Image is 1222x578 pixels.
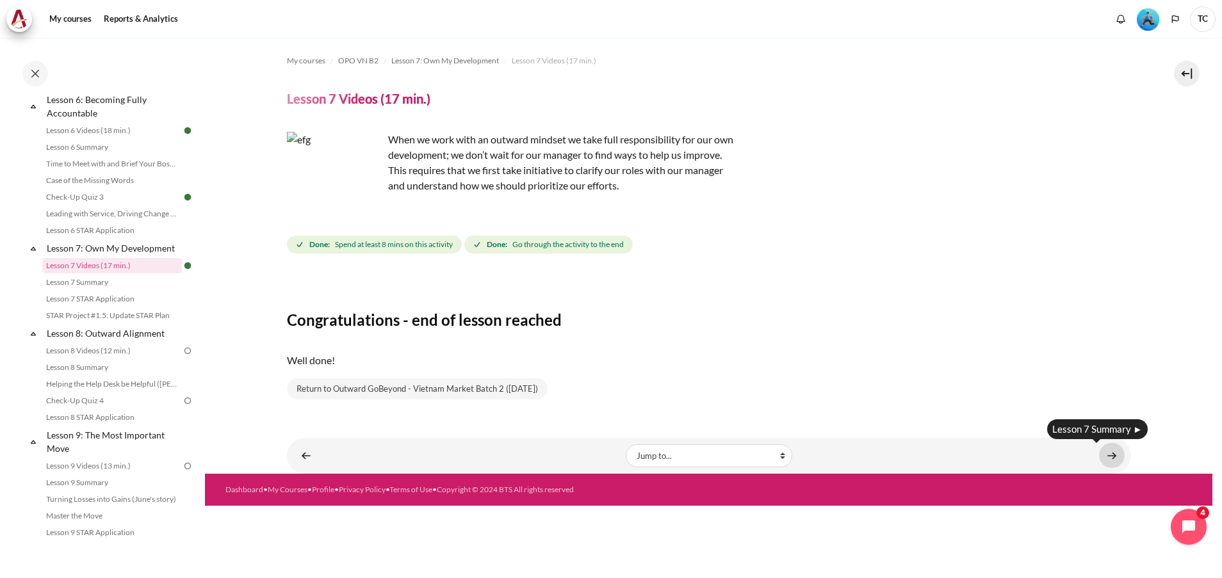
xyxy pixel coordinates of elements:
[42,123,182,138] a: Lesson 6 Videos (18 min.)
[1111,10,1130,29] div: Show notification window with no new notifications
[182,345,193,357] img: To do
[338,55,379,67] span: OPO VN B2
[512,239,624,250] span: Go through the activity to the end
[287,90,430,107] h4: Lesson 7 Videos (17 min.)
[287,233,635,256] div: Completion requirements for Lesson 7 Videos (17 min.)
[1190,6,1216,32] span: TC
[42,223,182,238] a: Lesson 6 STAR Application
[182,460,193,472] img: To do
[42,173,182,188] a: Case of the Missing Words
[42,393,182,408] a: Check-Up Quiz 4
[42,410,182,425] a: Lesson 8 STAR Application
[287,378,548,400] a: Return to Outward GoBeyond - Vietnam Market Batch 2 ([DATE])
[391,53,499,68] a: Lesson 7: Own My Development
[27,435,40,448] span: Collapse
[512,53,596,68] a: Lesson 7 Videos (17 min.)
[42,542,182,557] a: Your Buddy Group Check-In #2
[45,325,182,342] a: Lesson 8: Outward Alignment
[287,132,383,228] img: efg
[287,132,735,193] p: When we work with an outward mindset we take full responsibility for our own development; we don’...
[339,485,386,494] a: Privacy Policy
[42,458,182,474] a: Lesson 9 Videos (13 min.)
[42,275,182,290] a: Lesson 7 Summary
[338,53,379,68] a: OPO VN B2
[287,53,325,68] a: My courses
[287,353,1131,368] p: Well done!
[42,525,182,540] a: Lesson 9 STAR Application
[1137,7,1159,31] div: Level #3
[42,156,182,172] a: Time to Meet with and Brief Your Boss #1
[27,100,40,113] span: Collapse
[42,291,182,307] a: Lesson 7 STAR Application
[437,485,574,494] a: Copyright © 2024 BTS All rights reserved
[335,239,453,250] span: Spend at least 8 mins on this activity
[42,140,182,155] a: Lesson 6 Summary
[1047,419,1148,439] div: Lesson 7 Summary ►
[45,239,182,257] a: Lesson 7: Own My Development
[42,258,182,273] a: Lesson 7 Videos (17 min.)
[268,485,307,494] a: My Courses
[182,260,193,271] img: Done
[1166,10,1185,29] button: Languages
[225,484,763,495] div: • • • • •
[42,508,182,524] a: Master the Move
[1137,8,1159,31] img: Level #3
[42,189,182,205] a: Check-Up Quiz 3
[27,242,40,255] span: Collapse
[182,125,193,136] img: Done
[293,443,319,468] a: ◄ Lesson 6 STAR Application
[42,492,182,507] a: Turning Losses into Gains (June's story)
[45,426,182,457] a: Lesson 9: The Most Important Move
[45,6,96,32] a: My courses
[99,6,183,32] a: Reports & Analytics
[6,6,38,32] a: Architeck Architeck
[10,10,28,29] img: Architeck
[287,55,325,67] span: My courses
[42,343,182,358] a: Lesson 8 Videos (12 min.)
[42,376,182,392] a: Helping the Help Desk be Helpful ([PERSON_NAME]'s Story)
[487,239,507,250] strong: Done:
[42,206,182,221] a: Leading with Service, Driving Change (Pucknalin's Story)
[225,485,263,494] a: Dashboard
[205,38,1212,474] section: Content
[1190,6,1216,32] a: User menu
[389,485,432,494] a: Terms of Use
[182,395,193,406] img: To do
[391,55,499,67] span: Lesson 7: Own My Development
[42,308,182,323] a: STAR Project #1.5: Update STAR Plan
[309,239,330,250] strong: Done:
[287,51,1131,71] nav: Navigation bar
[42,360,182,375] a: Lesson 8 Summary
[312,485,334,494] a: Profile
[182,191,193,203] img: Done
[287,310,1131,330] h3: Congratulations - end of lesson reached
[1132,7,1164,31] a: Level #3
[42,475,182,490] a: Lesson 9 Summary
[512,55,596,67] span: Lesson 7 Videos (17 min.)
[27,327,40,340] span: Collapse
[45,91,182,122] a: Lesson 6: Becoming Fully Accountable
